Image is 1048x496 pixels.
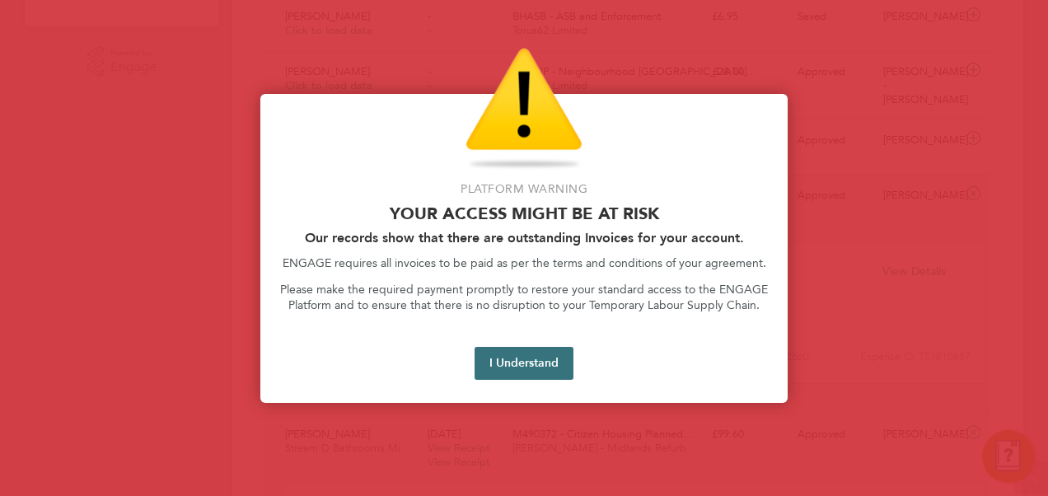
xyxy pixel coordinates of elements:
img: Warning Icon [466,48,582,171]
p: Your access might be at risk [280,204,768,223]
p: ENGAGE requires all invoices to be paid as per the terms and conditions of your agreement. [280,255,768,272]
h2: Our records show that there are outstanding Invoices for your account. [280,230,768,246]
button: I Understand [475,347,573,380]
p: Platform Warning [280,181,768,198]
div: Access At Risk [260,94,788,403]
p: Please make the required payment promptly to restore your standard access to the ENGAGE Platform ... [280,282,768,314]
